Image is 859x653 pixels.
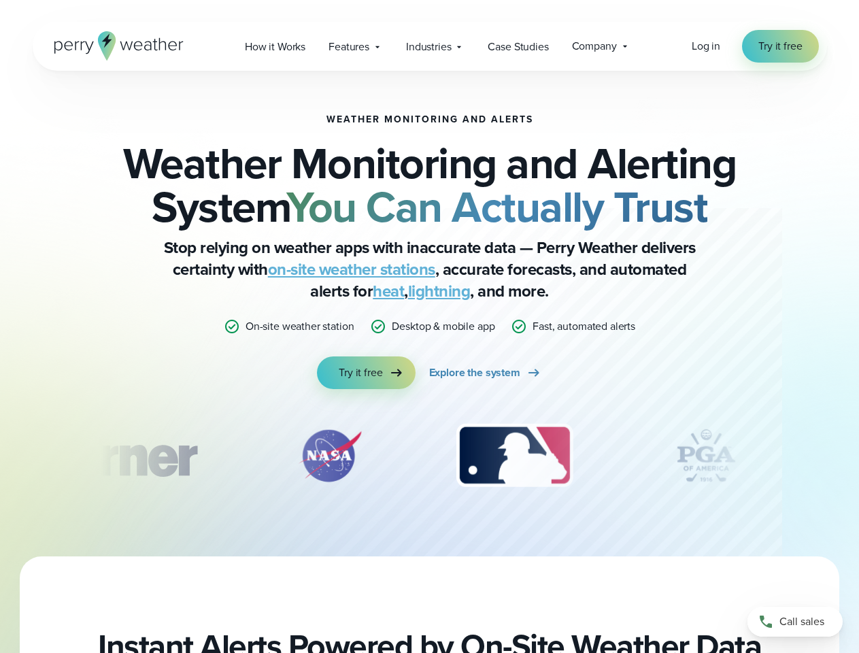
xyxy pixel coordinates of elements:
a: Explore the system [429,356,542,389]
span: Features [329,39,369,55]
div: 4 of 12 [652,422,760,490]
img: NASA.svg [282,422,377,490]
span: Company [572,38,617,54]
a: Try it free [317,356,415,389]
div: 3 of 12 [443,422,586,490]
a: Log in [692,38,720,54]
a: lightning [408,279,471,303]
span: Call sales [779,614,824,630]
div: 2 of 12 [282,422,377,490]
h2: Weather Monitoring and Alerting System [101,141,759,229]
strong: You Can Actually Trust [286,175,707,239]
p: Stop relying on weather apps with inaccurate data — Perry Weather delivers certainty with , accur... [158,237,702,302]
p: On-site weather station [246,318,354,335]
div: slideshow [101,422,759,497]
span: Try it free [339,365,382,381]
img: Turner-Construction_1.svg [23,422,216,490]
a: heat [373,279,404,303]
a: on-site weather stations [268,257,435,282]
span: Try it free [758,38,802,54]
p: Desktop & mobile app [392,318,494,335]
img: PGA.svg [652,422,760,490]
a: How it Works [233,33,317,61]
img: MLB.svg [443,422,586,490]
span: Explore the system [429,365,520,381]
p: Fast, automated alerts [533,318,635,335]
span: Case Studies [488,39,548,55]
a: Try it free [742,30,818,63]
div: 1 of 12 [23,422,216,490]
h1: Weather Monitoring and Alerts [326,114,533,125]
span: How it Works [245,39,305,55]
a: Case Studies [476,33,560,61]
span: Industries [406,39,451,55]
a: Call sales [747,607,843,637]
